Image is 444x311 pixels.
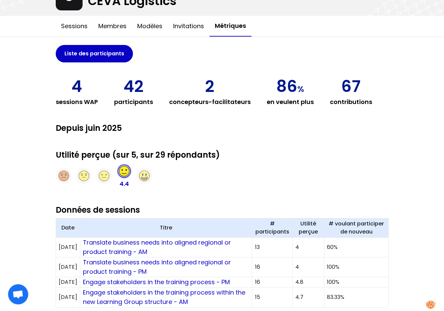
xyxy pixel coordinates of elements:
a: Engage stakeholders in the training process within the new Learning Group structure - AM [83,288,247,306]
p: 42 [124,79,144,95]
td: [DATE] [56,257,80,277]
h3: contributions [330,97,372,107]
h2: Depuis juin 2025 [56,123,389,134]
span: % [297,84,304,95]
th: Titre [80,218,252,238]
p: 4.4 [119,179,129,189]
td: 60% [324,238,388,257]
td: 15 [252,288,293,307]
td: 4.7 [292,288,324,307]
button: Liste des participants [56,45,133,62]
td: 100% [324,257,388,277]
a: Translate business needs into aligned regional or product training - PM [83,258,233,276]
button: Membres [93,16,132,36]
p: 67 [341,79,360,95]
td: [DATE] [56,238,80,257]
td: 16 [252,257,293,277]
p: 86 [276,79,304,95]
th: # participants [252,218,293,238]
td: 100% [324,277,388,288]
a: Engage stakeholders in the training process - PM [83,278,230,286]
th: Utilité perçue [292,218,324,238]
h3: concepteurs-facilitateurs [169,97,251,107]
td: 4 [292,238,324,257]
a: Translate business needs into aligned regional or product training - AM [83,238,233,256]
th: # voulant participer de nouveau [324,218,388,238]
td: 83.33% [324,288,388,307]
button: Sessions [56,16,93,36]
button: Modèles [132,16,168,36]
td: [DATE] [56,277,80,288]
td: 16 [252,277,293,288]
button: Métriques [209,16,251,37]
p: 4 [71,79,82,95]
h3: en veulent plus [267,97,314,107]
td: 4 [292,257,324,277]
p: 2 [205,79,214,95]
th: Date [56,218,80,238]
h3: sessions WAP [56,97,98,107]
td: [DATE] [56,288,80,307]
h2: Utilité perçue (sur 5, sur 29 répondants) [56,150,389,160]
td: 4.8 [292,277,324,288]
h3: participants [114,97,153,107]
h2: Données de sessions [56,205,389,215]
td: 13 [252,238,293,257]
button: Invitations [168,16,209,36]
div: Ouvrir le chat [8,284,28,304]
